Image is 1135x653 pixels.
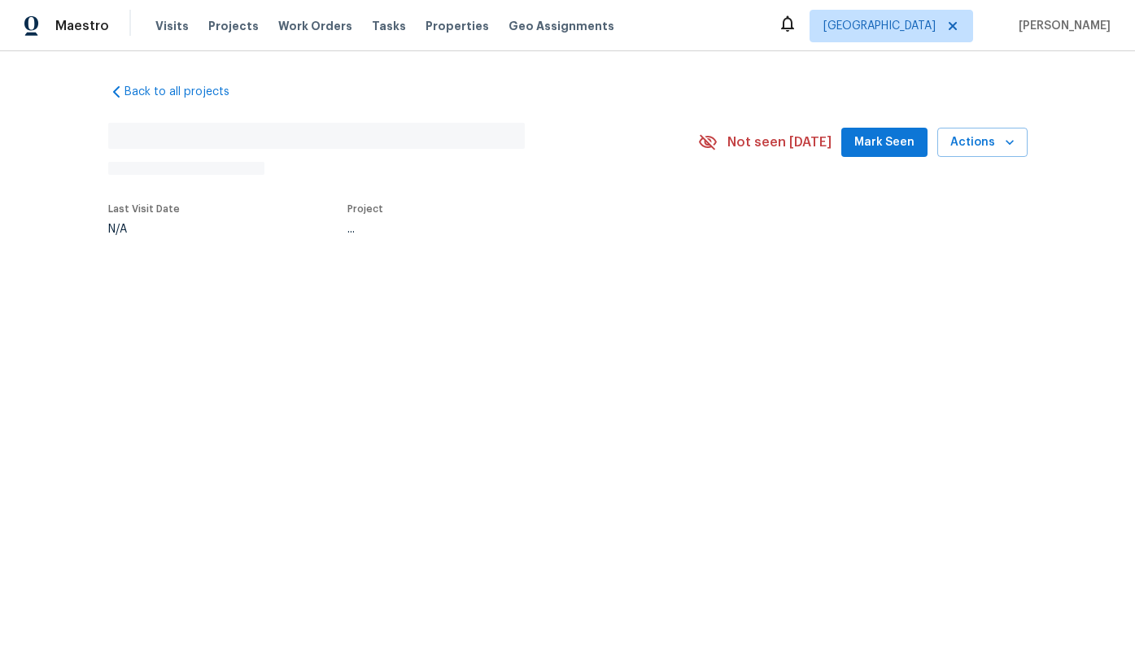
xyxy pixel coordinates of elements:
[108,84,264,100] a: Back to all projects
[372,20,406,32] span: Tasks
[347,224,660,235] div: ...
[278,18,352,34] span: Work Orders
[108,224,180,235] div: N/A
[854,133,915,153] span: Mark Seen
[347,204,383,214] span: Project
[509,18,614,34] span: Geo Assignments
[950,133,1015,153] span: Actions
[727,134,832,150] span: Not seen [DATE]
[108,204,180,214] span: Last Visit Date
[1012,18,1111,34] span: [PERSON_NAME]
[937,128,1028,158] button: Actions
[426,18,489,34] span: Properties
[55,18,109,34] span: Maestro
[841,128,928,158] button: Mark Seen
[155,18,189,34] span: Visits
[823,18,936,34] span: [GEOGRAPHIC_DATA]
[208,18,259,34] span: Projects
